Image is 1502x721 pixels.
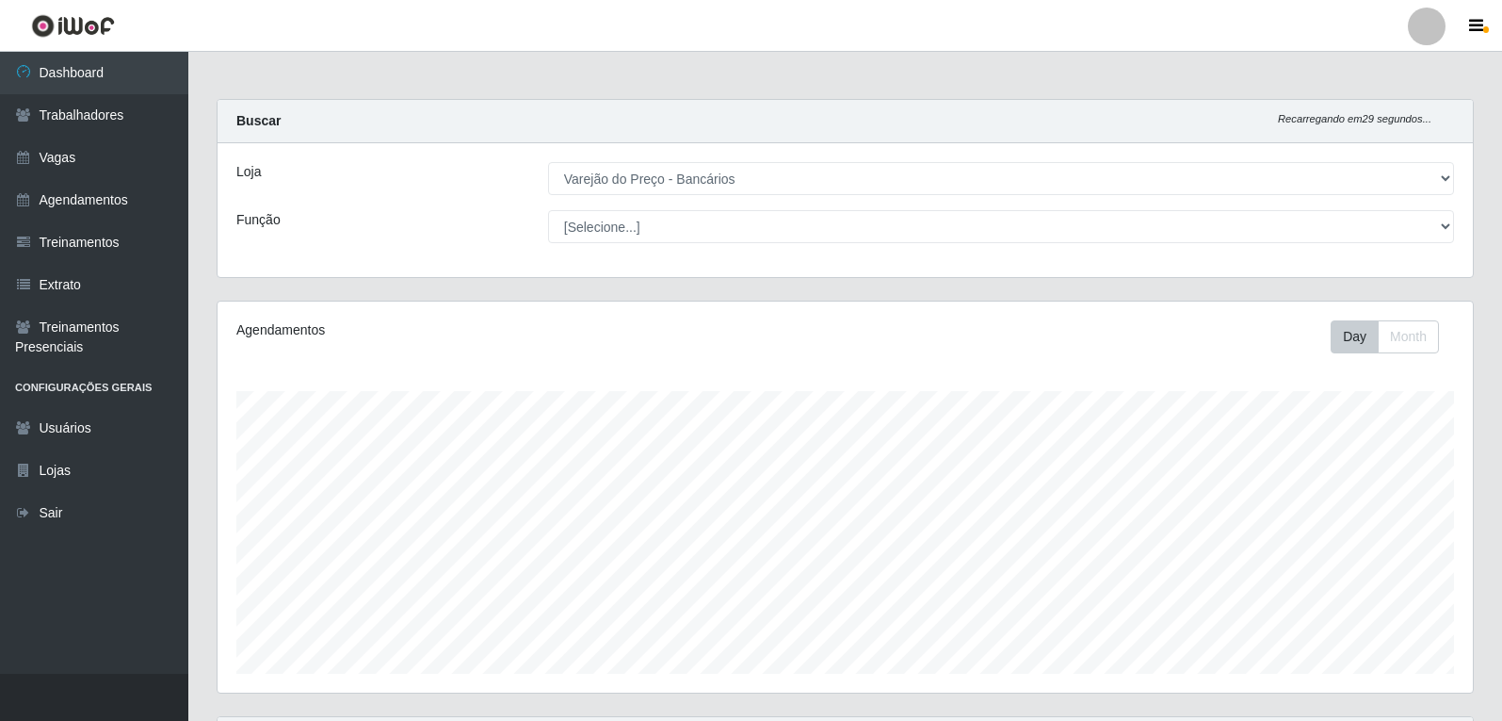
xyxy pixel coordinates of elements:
[1331,320,1379,353] button: Day
[1378,320,1439,353] button: Month
[236,162,261,182] label: Loja
[236,113,281,128] strong: Buscar
[31,14,115,38] img: CoreUI Logo
[236,320,727,340] div: Agendamentos
[1278,113,1431,124] i: Recarregando em 29 segundos...
[236,210,281,230] label: Função
[1331,320,1439,353] div: First group
[1331,320,1454,353] div: Toolbar with button groups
